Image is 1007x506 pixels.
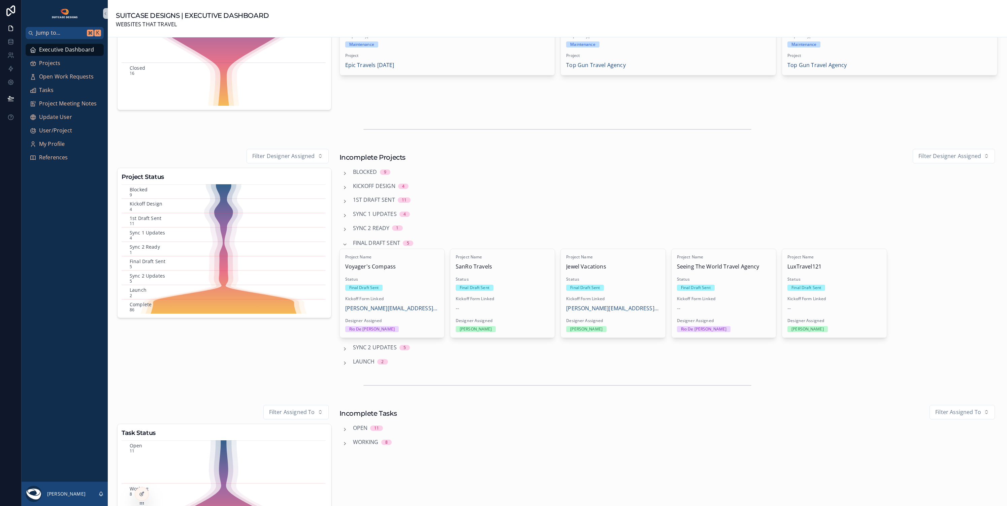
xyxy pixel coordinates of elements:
a: Update User [26,111,104,123]
a: My Profile [26,138,104,150]
div: 5 [403,345,406,350]
span: Seeing The World Travel Agency [677,262,771,271]
span: Status [345,277,439,282]
span: Open [353,424,368,433]
text: Blocked [130,186,148,193]
text: 16 [130,70,134,76]
span: Designer Assigned [345,318,439,323]
button: Select Button [263,405,329,420]
text: Kickoff Design [130,200,162,207]
span: Open Work Requests [39,72,94,81]
text: 1st Draft Sent [130,215,161,221]
span: Designer Assigned [677,318,771,323]
span: Project Name [566,254,660,260]
a: [PERSON_NAME][EMAIL_ADDRESS][DOMAIN_NAME] [566,304,660,313]
div: 9 [384,169,386,175]
div: Maintenance [349,41,374,48]
span: Status [456,277,549,282]
span: Designer Assigned [566,318,660,323]
span: Designer Assigned [456,318,549,323]
div: Final Draft Sent [460,285,489,291]
span: Project Name [787,254,881,260]
text: Sync 2 Updates [130,273,165,279]
a: Project NameSeeing The World Travel AgencyStatusFinal Draft SentKickoff Form Linked--Designer Ass... [671,249,776,338]
a: Project NameSanRo TravelsStatusFinal Draft SentKickoff Form Linked--Designer Assigned[PERSON_NAME] [450,249,555,338]
span: Jump to... [36,29,84,37]
text: 9 [130,192,132,198]
span: My Profile [39,140,65,149]
span: Status [787,277,881,282]
span: Project Name [456,254,549,260]
div: 4 [403,212,406,217]
div: 8 [385,440,388,445]
button: Select Button [247,149,329,164]
div: Final Draft Sent [791,285,821,291]
div: scrollable content [22,39,108,172]
div: 5 [407,241,409,246]
text: Sync 1 Updates [130,229,165,236]
text: Working [130,485,149,492]
span: Kickoff Design [353,182,395,191]
text: 11 [130,221,134,226]
text: Launch [130,287,147,293]
span: Final Draft Sent [353,239,400,248]
span: Working [353,438,379,447]
span: Kickoff Form Linked [456,296,549,302]
text: Complete [130,301,152,308]
span: Designer Assigned [787,318,881,323]
span: -- [787,304,791,313]
span: -- [677,304,680,313]
span: Sync 2 Ready [353,224,390,233]
div: Maintenance [570,41,595,48]
button: Select Button [930,405,995,420]
span: Status [677,277,771,282]
span: Project [566,53,771,58]
span: Kickoff Form Linked [677,296,771,302]
span: Project Meeting Notes [39,99,97,108]
div: Final Draft Sent [681,285,711,291]
h3: Task Status [122,428,327,438]
text: 86 [130,307,134,313]
a: Projects [26,57,104,69]
span: SanRo Travels [456,262,549,271]
a: Tasks [26,84,104,96]
span: Kickoff Form Linked [787,296,881,302]
span: User/Project [39,126,72,135]
text: 5 [130,264,132,270]
button: Select Button [913,149,995,164]
div: Final Draft Sent [349,285,379,291]
h1: SUITCASE DESIGNS | EXECUTIVE DASHBOARD [116,11,269,20]
text: 1 [130,250,132,255]
span: Filter Designer Assigned [252,152,315,161]
span: [PERSON_NAME][EMAIL_ADDRESS][DOMAIN_NAME] [345,304,439,313]
span: Filter Assigned To [935,408,981,417]
span: References [39,153,68,162]
text: Closed [130,64,145,71]
span: LuxTravel121 [787,262,881,271]
span: Voyager's Compass [345,262,439,271]
h1: Incomplete Tasks [339,409,397,418]
p: [PERSON_NAME] [47,491,86,497]
span: Project [787,53,992,58]
text: 5 [130,278,132,284]
span: Project Name [345,254,439,260]
span: Filter Designer Assigned [918,152,981,161]
h3: Project Status [122,172,327,182]
a: Project NameLuxTravel121StatusFinal Draft SentKickoff Form Linked--Designer Assigned[PERSON_NAME] [782,249,887,338]
a: Epic Travels [DATE] [345,61,394,70]
a: User/Project [26,125,104,137]
span: Update User [39,113,72,122]
text: Sync 2 Ready [130,244,160,250]
span: Projects [39,59,60,68]
a: Project NameJewel VacationsStatusFinal Draft SentKickoff Form Linked[PERSON_NAME][EMAIL_ADDRESS][... [560,249,665,338]
span: K [95,30,100,36]
text: 4 [130,235,132,241]
a: Top Gun Travel Agency [787,61,847,70]
span: WEBSITES THAT TRAVEL [116,20,269,29]
span: -- [456,304,459,313]
a: References [26,152,104,164]
span: Filter Assigned To [269,408,315,417]
span: Project Name [677,254,771,260]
